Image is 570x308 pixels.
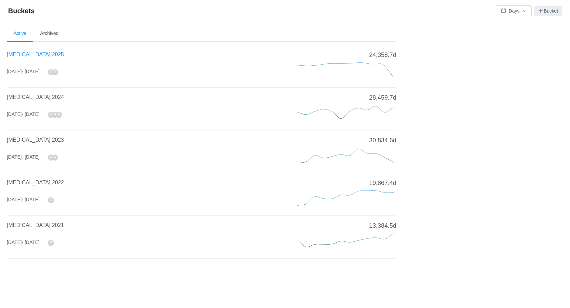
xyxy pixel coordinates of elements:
[7,153,40,161] div: [DATE]
[7,239,40,246] div: [DATE]
[7,222,64,228] a: [MEDICAL_DATA] 2021
[53,113,57,116] i: icon: user
[49,156,53,159] i: icon: user
[22,197,40,202] span: - [DATE]
[7,111,40,118] div: [DATE]
[369,221,396,230] span: 13,384.5d
[7,68,40,75] div: [DATE]
[369,50,396,60] span: 24,358.7d
[22,240,40,245] span: - [DATE]
[369,136,396,145] span: 30,834.6d
[49,198,53,202] i: icon: user
[8,5,39,16] span: Buckets
[53,156,57,159] i: icon: user
[369,93,396,102] span: 28,459.7d
[22,69,40,74] span: - [DATE]
[22,154,40,160] span: - [DATE]
[49,70,53,74] i: icon: user
[33,25,65,42] li: Archived
[22,111,40,117] span: - [DATE]
[496,5,532,16] button: icon: calendarDaysicon: down
[49,113,53,116] i: icon: user
[534,6,562,16] a: Bucket
[7,137,64,143] a: [MEDICAL_DATA] 2023
[57,113,61,116] i: icon: user
[7,25,33,42] li: Active
[7,196,40,203] div: [DATE]
[7,94,64,100] a: [MEDICAL_DATA] 2024
[49,241,53,244] i: icon: user
[7,52,64,57] a: [MEDICAL_DATA] 2025
[53,70,57,74] i: icon: user
[369,179,396,188] span: 19,867.4d
[7,180,64,185] a: [MEDICAL_DATA] 2022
